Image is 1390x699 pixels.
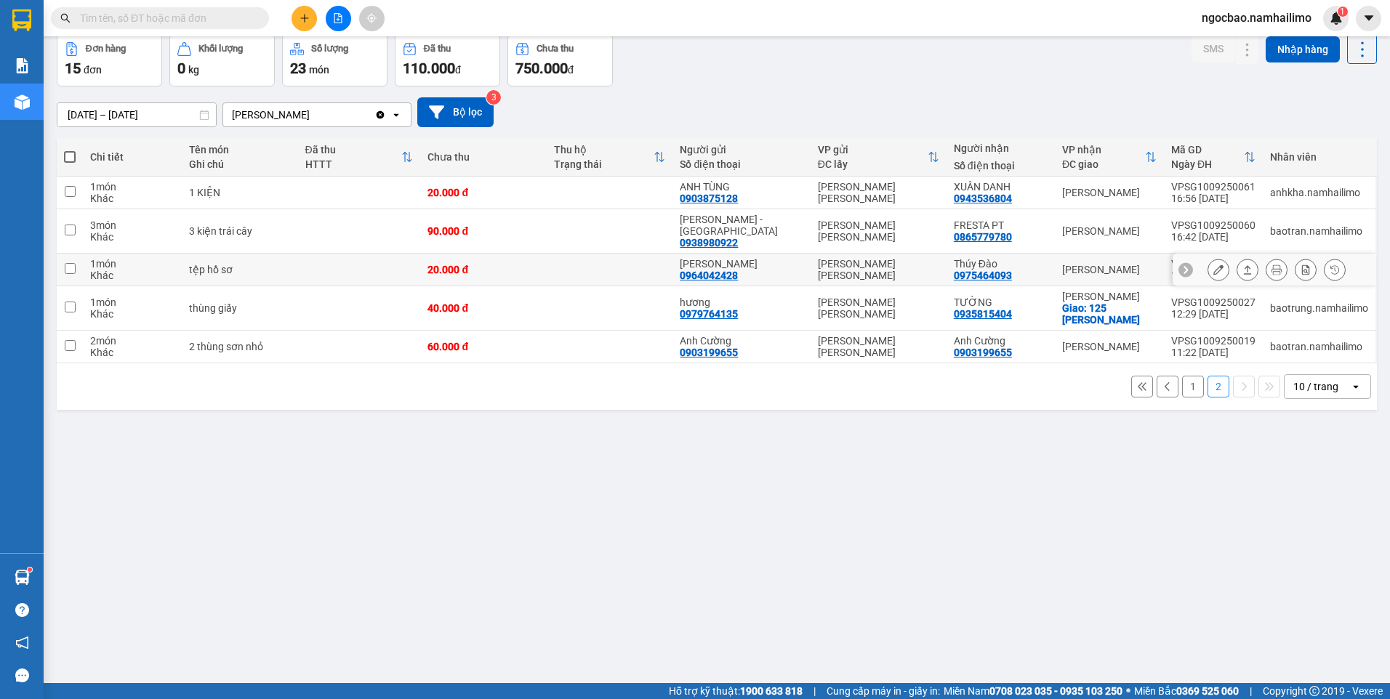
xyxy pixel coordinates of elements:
[944,683,1122,699] span: Miền Nam
[390,109,402,121] svg: open
[1270,225,1368,237] div: baotran.namhailimo
[954,231,1012,243] div: 0865779780
[680,270,738,281] div: 0964042428
[427,151,539,163] div: Chưa thu
[298,138,421,177] th: Toggle SortBy
[954,347,1012,358] div: 0903199655
[15,58,30,73] img: solution-icon
[300,13,310,23] span: plus
[1356,6,1381,31] button: caret-down
[90,151,174,163] div: Chi tiết
[232,108,310,122] div: [PERSON_NAME]
[15,603,29,617] span: question-circle
[1164,138,1263,177] th: Toggle SortBy
[169,34,275,86] button: Khối lượng0kg
[1171,347,1256,358] div: 11:22 [DATE]
[680,258,803,270] div: Phương Vy
[189,264,291,275] div: tệp hồ sơ
[427,341,539,352] div: 60.000 đ
[403,60,455,77] span: 110.000
[309,64,329,76] span: món
[90,308,174,320] div: Khác
[537,44,574,54] div: Chưa thu
[1237,259,1258,280] div: Giao hàng
[189,225,291,237] div: 3 kiện trái cây
[290,60,306,77] span: 23
[954,142,1048,154] div: Người nhận
[1062,291,1157,302] div: [PERSON_NAME]
[680,308,738,320] div: 0979764135
[1266,36,1340,62] button: Nhập hàng
[333,13,343,23] span: file-add
[15,636,29,650] span: notification
[1182,376,1204,397] button: 1
[90,258,174,270] div: 1 món
[1340,7,1345,17] span: 1
[1208,259,1229,280] div: Sửa đơn hàng
[189,144,291,155] div: Tên món
[680,144,803,155] div: Người gửi
[1171,231,1256,243] div: 16:42 [DATE]
[1270,151,1368,163] div: Nhân viên
[424,44,451,54] div: Đã thu
[427,187,539,198] div: 20.000 đ
[1293,379,1338,394] div: 10 / trang
[427,225,539,237] div: 90.000 đ
[1190,9,1323,27] span: ngocbao.namhailimo
[680,158,803,170] div: Số điện thoại
[680,214,803,237] div: FRESTA - SÀI GÒN
[311,108,313,122] input: Selected VP Phan Thiết.
[90,231,174,243] div: Khác
[1062,158,1145,170] div: ĐC giao
[90,181,174,193] div: 1 món
[680,237,738,249] div: 0938980922
[1171,270,1256,281] div: 14:02 [DATE]
[818,258,939,281] div: [PERSON_NAME] [PERSON_NAME]
[1062,144,1145,155] div: VP nhận
[417,97,494,127] button: Bộ lọc
[989,685,1122,697] strong: 0708 023 035 - 0935 103 250
[818,144,928,155] div: VP gửi
[188,64,199,76] span: kg
[954,258,1048,270] div: Thúy Đào
[326,6,351,31] button: file-add
[515,60,568,77] span: 750.000
[15,94,30,110] img: warehouse-icon
[374,109,386,121] svg: Clear value
[818,181,939,204] div: [PERSON_NAME] [PERSON_NAME]
[1062,302,1157,326] div: Giao: 125 Đặng Văn Lãnh
[65,60,81,77] span: 15
[547,138,672,177] th: Toggle SortBy
[1171,219,1256,231] div: VPSG1009250060
[189,158,291,170] div: Ghi chú
[198,44,243,54] div: Khối lượng
[486,90,501,105] sup: 3
[1208,376,1229,397] button: 2
[1062,341,1157,352] div: [PERSON_NAME]
[427,302,539,314] div: 40.000 đ
[1330,12,1343,25] img: icon-new-feature
[954,160,1048,171] div: Số điện thoại
[954,308,1012,320] div: 0935815404
[1250,683,1252,699] span: |
[90,347,174,358] div: Khác
[1171,144,1244,155] div: Mã GD
[455,64,461,76] span: đ
[86,44,126,54] div: Đơn hàng
[1171,296,1256,308] div: VPSG1009250027
[680,193,738,204] div: 0903875128
[818,296,939,320] div: [PERSON_NAME] [PERSON_NAME]
[1171,193,1256,204] div: 16:56 [DATE]
[811,138,947,177] th: Toggle SortBy
[1309,686,1319,696] span: copyright
[1171,258,1256,270] div: VPSG1009250040
[189,341,291,352] div: 2 thùng sơn nhỏ
[740,685,803,697] strong: 1900 633 818
[1176,685,1239,697] strong: 0369 525 060
[15,668,29,682] span: message
[60,13,71,23] span: search
[57,103,216,126] input: Select a date range.
[1171,335,1256,347] div: VPSG1009250019
[1270,341,1368,352] div: baotran.namhailimo
[90,270,174,281] div: Khác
